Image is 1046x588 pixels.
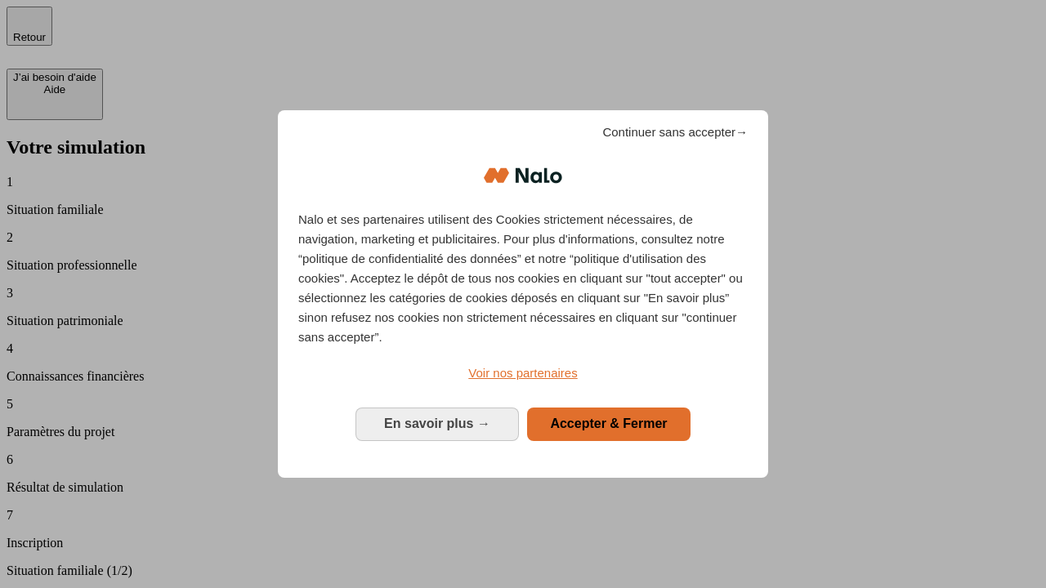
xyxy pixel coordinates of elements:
span: Voir nos partenaires [468,366,577,380]
button: En savoir plus: Configurer vos consentements [355,408,519,440]
a: Voir nos partenaires [298,363,748,383]
span: En savoir plus → [384,416,490,430]
p: Nalo et ses partenaires utilisent des Cookies strictement nécessaires, de navigation, marketing e... [298,210,748,347]
img: Logo [484,151,562,200]
button: Accepter & Fermer: Accepter notre traitement des données et fermer [527,408,691,440]
span: Accepter & Fermer [550,416,667,430]
span: Continuer sans accepter→ [602,122,748,142]
div: Bienvenue chez Nalo Gestion du consentement [278,110,768,477]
